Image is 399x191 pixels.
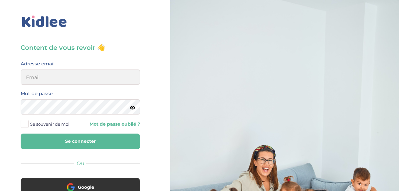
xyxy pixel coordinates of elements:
[21,60,55,68] label: Adresse email
[85,121,140,127] a: Mot de passe oublié ?
[78,184,94,190] span: Google
[30,120,70,128] span: Se souvenir de moi
[21,89,53,98] label: Mot de passe
[21,134,140,149] button: Se connecter
[21,43,140,52] h3: Content de vous revoir 👋
[21,69,140,85] input: Email
[21,14,68,29] img: logo_kidlee_bleu
[67,183,75,191] img: google.png
[77,160,84,166] span: Ou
